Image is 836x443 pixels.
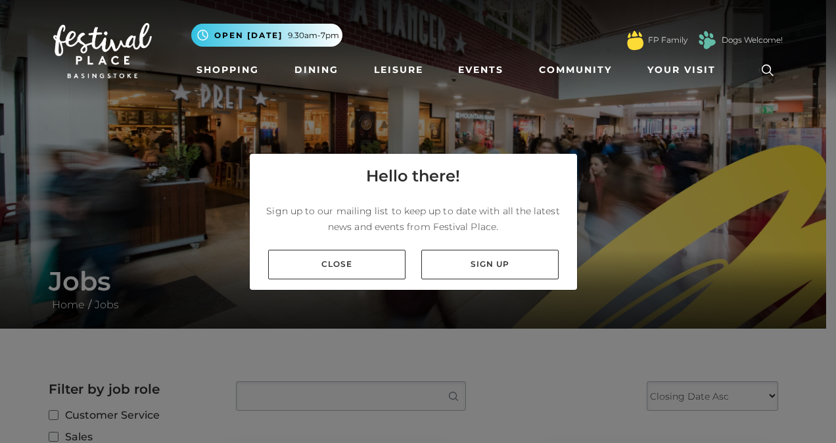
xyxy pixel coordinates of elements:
[191,58,264,82] a: Shopping
[722,34,783,46] a: Dogs Welcome!
[648,34,687,46] a: FP Family
[366,164,460,188] h4: Hello there!
[453,58,509,82] a: Events
[260,203,567,235] p: Sign up to our mailing list to keep up to date with all the latest news and events from Festival ...
[191,24,342,47] button: Open [DATE] 9.30am-7pm
[289,58,344,82] a: Dining
[647,63,716,77] span: Your Visit
[534,58,617,82] a: Community
[642,58,728,82] a: Your Visit
[288,30,339,41] span: 9.30am-7pm
[214,30,283,41] span: Open [DATE]
[369,58,429,82] a: Leisure
[268,250,406,279] a: Close
[53,23,152,78] img: Festival Place Logo
[421,250,559,279] a: Sign up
